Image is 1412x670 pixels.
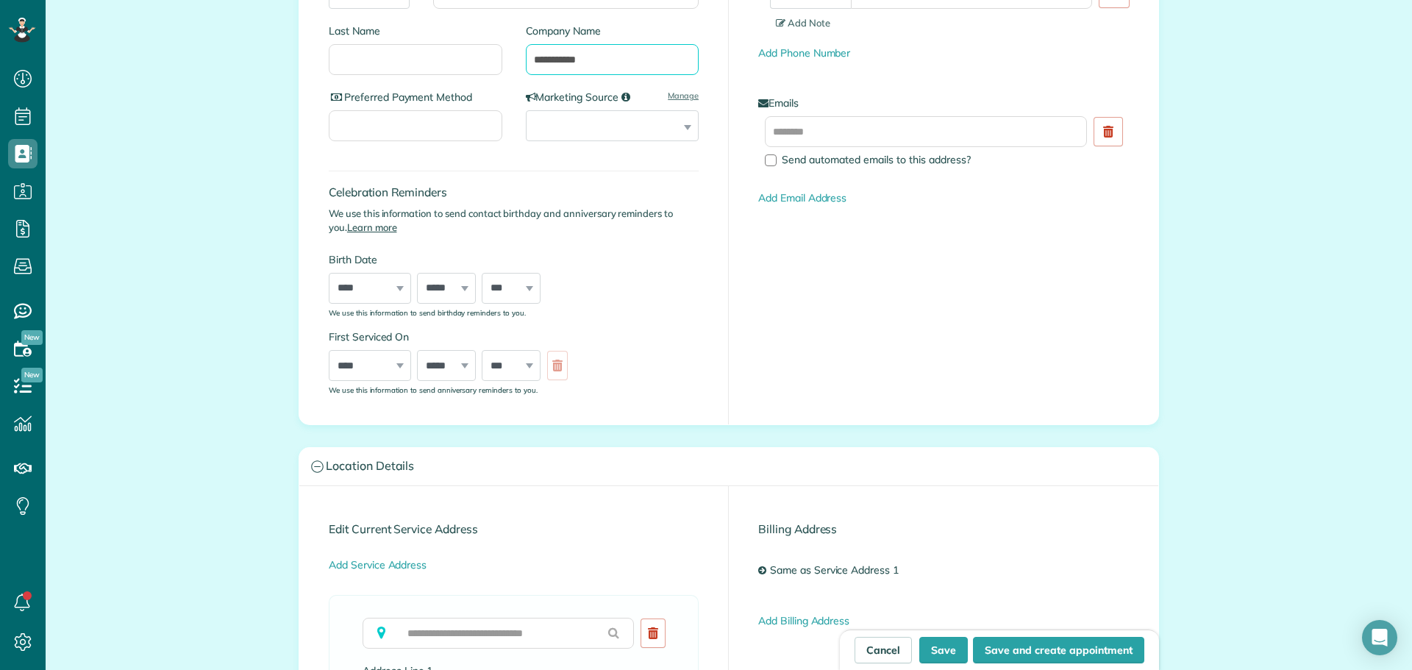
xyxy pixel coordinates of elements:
a: Manage [668,90,699,101]
label: Marketing Source [526,90,699,104]
h4: Celebration Reminders [329,186,699,199]
a: Add Email Address [758,191,846,204]
label: First Serviced On [329,329,575,344]
button: Save and create appointment [973,637,1144,663]
div: Open Intercom Messenger [1362,620,1397,655]
a: Add Service Address [329,558,427,571]
a: Add Billing Address [758,614,849,627]
a: Cancel [855,637,912,663]
a: Learn more [347,221,397,233]
span: New [21,330,43,345]
span: Send automated emails to this address? [782,153,971,166]
label: Preferred Payment Method [329,90,502,104]
sub: We use this information to send anniversary reminders to you. [329,385,538,394]
h4: Billing Address [758,523,1129,535]
p: We use this information to send contact birthday and anniversary reminders to you. [329,207,699,235]
label: Emails [758,96,1129,110]
button: Save [919,637,968,663]
a: Add Phone Number [758,46,850,60]
label: Last Name [329,24,502,38]
span: Add Note [776,17,830,29]
label: Birth Date [329,252,575,267]
span: New [21,368,43,382]
sub: We use this information to send birthday reminders to you. [329,308,526,317]
h4: Edit Current Service Address [329,523,699,535]
label: Company Name [526,24,699,38]
a: Location Details [299,448,1158,485]
a: Same as Service Address 1 [766,557,910,584]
